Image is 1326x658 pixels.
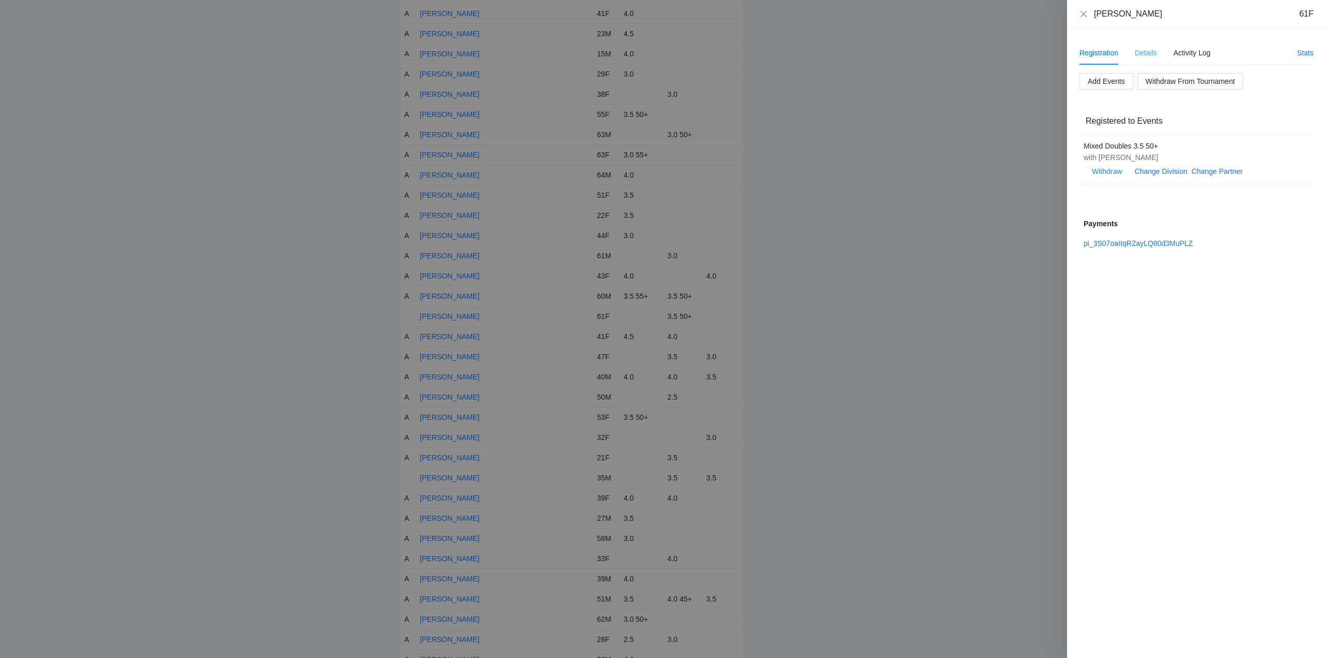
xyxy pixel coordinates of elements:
[1299,8,1314,20] div: 61F
[1086,106,1307,136] div: Registered to Events
[1084,239,1193,247] a: pi_3S07oaIIqRZayLQ80d3MuPLZ
[1079,47,1118,59] div: Registration
[1084,152,1299,163] div: with [PERSON_NAME]
[1088,76,1125,87] span: Add Events
[1174,47,1211,59] div: Activity Log
[1084,140,1299,152] div: Mixed Doubles 3.5 50+
[1146,76,1235,87] span: Withdraw From Tournament
[1084,218,1309,229] div: Payments
[1084,163,1130,180] button: Withdraw
[1094,8,1162,20] div: [PERSON_NAME]
[1079,73,1133,90] button: Add Events
[1092,166,1122,177] span: Withdraw
[1079,10,1088,18] span: close
[1137,73,1243,90] button: Withdraw From Tournament
[1135,47,1157,59] div: Details
[1297,49,1314,57] a: Stats
[1134,167,1187,176] a: Change Division
[1191,167,1243,176] a: Change Partner
[1079,10,1088,19] button: Close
